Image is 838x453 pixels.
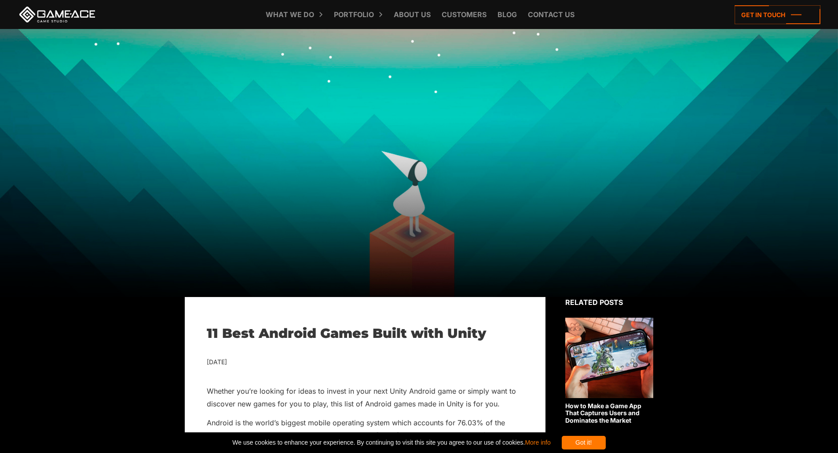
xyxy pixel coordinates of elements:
[207,385,523,410] p: Whether you’re looking for ideas to invest in your next Unity Android game or simply want to disc...
[525,439,550,446] a: More info
[562,436,606,449] div: Got it!
[207,357,523,368] div: [DATE]
[207,326,523,341] h1: 11 Best Android Games Built with Unity
[565,318,653,398] img: Related
[232,436,550,449] span: We use cookies to enhance your experience. By continuing to visit this site you agree to our use ...
[565,297,653,308] div: Related posts
[735,5,820,24] a: Get in touch
[319,431,364,440] a: Stats Counter
[565,318,653,424] a: How to Make a Game App That Captures Users and Dominates the Market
